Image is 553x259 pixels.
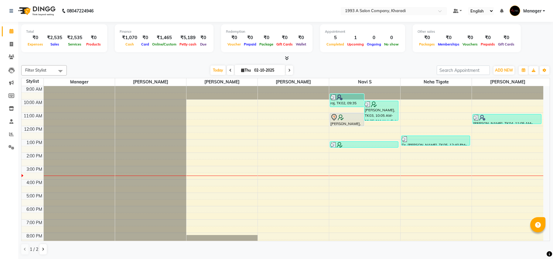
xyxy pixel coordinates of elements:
[26,42,45,46] span: Expenses
[258,78,329,86] span: [PERSON_NAME]
[186,78,258,86] span: [PERSON_NAME]
[25,233,43,239] div: 8:00 PM
[85,34,102,41] div: ₹0
[30,246,38,253] span: 1 / 2
[325,42,346,46] span: Completed
[226,29,308,34] div: Redemption
[252,66,283,75] input: 2025-10-02
[25,193,43,199] div: 5:00 PM
[364,101,398,120] div: [PERSON_NAME], TK03, 10:05 AM-11:35 AM, Hair Cut - [DEMOGRAPHIC_DATA] (₹350),[PERSON_NAME] Stylin...
[199,42,208,46] span: Due
[436,34,461,41] div: ₹0
[178,42,198,46] span: Petty cash
[22,78,43,85] div: Stylist
[25,140,43,146] div: 1:00 PM
[479,42,497,46] span: Prepaids
[275,42,294,46] span: Gift Cards
[258,34,275,41] div: ₹0
[418,42,436,46] span: Packages
[140,42,151,46] span: Card
[527,235,547,253] iframe: chat widget
[22,99,43,106] div: 10:00 AM
[26,29,102,34] div: Total
[178,34,198,41] div: ₹5,189
[49,42,61,46] span: Sales
[294,42,308,46] span: Wallet
[210,66,226,75] span: Today
[25,166,43,173] div: 3:00 PM
[25,68,46,72] span: Filter Stylist
[330,142,398,147] div: [PERSON_NAME], TK06, 01:05 PM-01:35 PM, Pedicure - Signature pedicure - [DEMOGRAPHIC_DATA] (₹1000)
[25,153,43,159] div: 2:00 PM
[67,42,83,46] span: Services
[242,42,258,46] span: Prepaid
[198,34,209,41] div: ₹0
[330,113,364,126] div: [PERSON_NAME], TK01, 11:00 AM-12:00 PM, Hair Cut - [DEMOGRAPHIC_DATA]
[242,34,258,41] div: ₹0
[365,42,383,46] span: Ongoing
[473,114,541,124] div: [PERSON_NAME], TK04, 11:05 AM-11:50 AM, Hair Wash - Biotop - [DEMOGRAPHIC_DATA] (₹450),Threading ...
[258,42,275,46] span: Package
[85,42,102,46] span: Products
[437,66,490,75] input: Search Appointment
[25,206,43,213] div: 6:00 PM
[497,34,516,41] div: ₹0
[120,29,209,34] div: Finance
[346,34,365,41] div: 1
[25,180,43,186] div: 4:00 PM
[275,34,294,41] div: ₹0
[472,78,543,86] span: [PERSON_NAME]
[67,2,94,19] b: 08047224946
[510,5,520,16] img: Manager
[418,34,436,41] div: ₹0
[25,220,43,226] div: 7:00 PM
[493,66,514,75] button: ADD NEW
[226,34,242,41] div: ₹0
[226,42,242,46] span: Voucher
[418,29,516,34] div: Other sales
[346,42,365,46] span: Upcoming
[140,34,151,41] div: ₹0
[120,34,140,41] div: ₹1,070
[461,34,479,41] div: ₹0
[23,126,43,133] div: 12:00 PM
[329,78,400,86] span: Navi S
[401,78,472,86] span: Neha Tigote
[44,78,115,86] span: Manager
[479,34,497,41] div: ₹0
[151,34,178,41] div: ₹1,465
[240,68,252,72] span: Thu
[115,78,186,86] span: [PERSON_NAME]
[15,2,57,19] img: logo
[65,34,85,41] div: ₹2,535
[436,42,461,46] span: Memberships
[325,29,400,34] div: Appointment
[461,42,479,46] span: Vouchers
[365,34,383,41] div: 0
[497,42,516,46] span: Gift Cards
[401,136,469,145] div: Dr. [PERSON_NAME], TK05, 12:40 PM-01:25 PM, Threading - Upper lips - [DEMOGRAPHIC_DATA] (₹50),Thr...
[26,34,45,41] div: ₹0
[124,42,135,46] span: Cash
[383,42,400,46] span: No show
[294,34,308,41] div: ₹0
[495,68,513,72] span: ADD NEW
[330,94,364,107] div: raj, TK02, 09:35 AM-10:35 AM, Hair Cut - [DEMOGRAPHIC_DATA] (₹350)
[22,113,43,119] div: 11:00 AM
[383,34,400,41] div: 0
[25,86,43,92] div: 9:00 AM
[523,8,541,14] span: Manager
[151,42,178,46] span: Online/Custom
[325,34,346,41] div: 5
[45,34,65,41] div: ₹2,535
